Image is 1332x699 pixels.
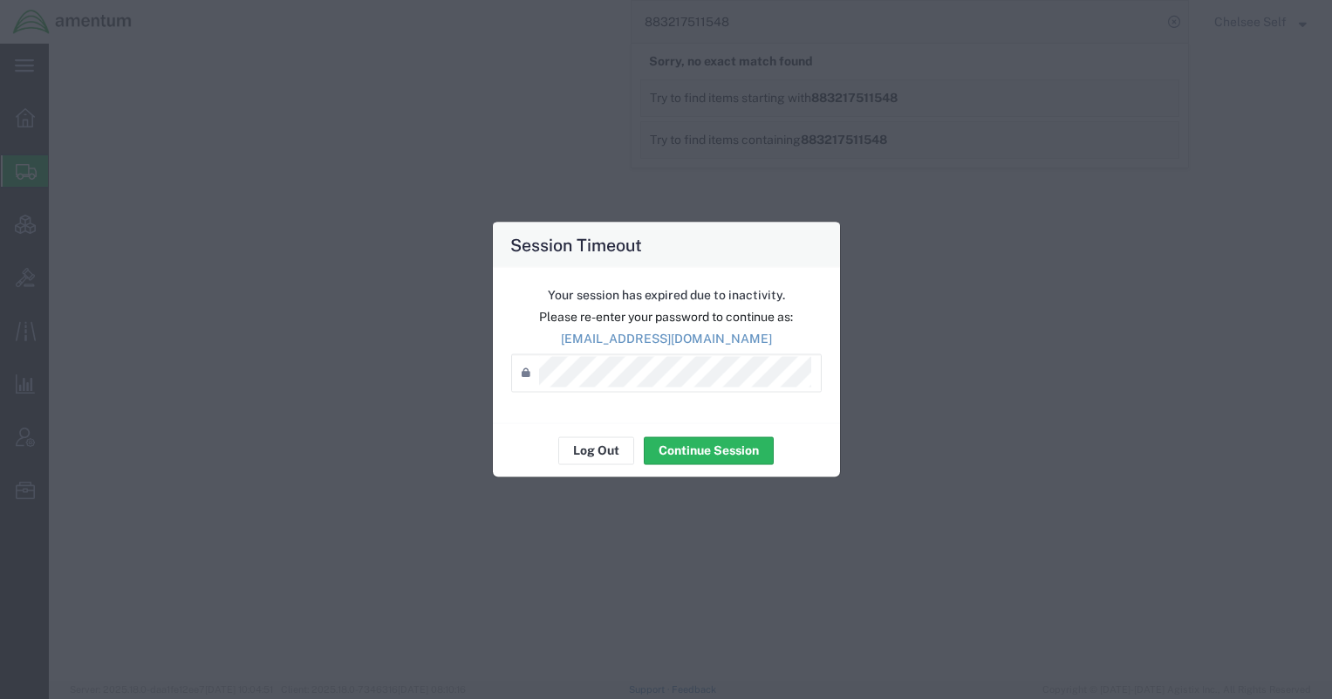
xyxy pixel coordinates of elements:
p: Please re-enter your password to continue as: [511,307,822,326]
h4: Session Timeout [510,231,642,257]
button: Continue Session [644,436,774,464]
p: Your session has expired due to inactivity. [511,285,822,304]
p: [EMAIL_ADDRESS][DOMAIN_NAME] [511,329,822,347]
button: Log Out [558,436,634,464]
